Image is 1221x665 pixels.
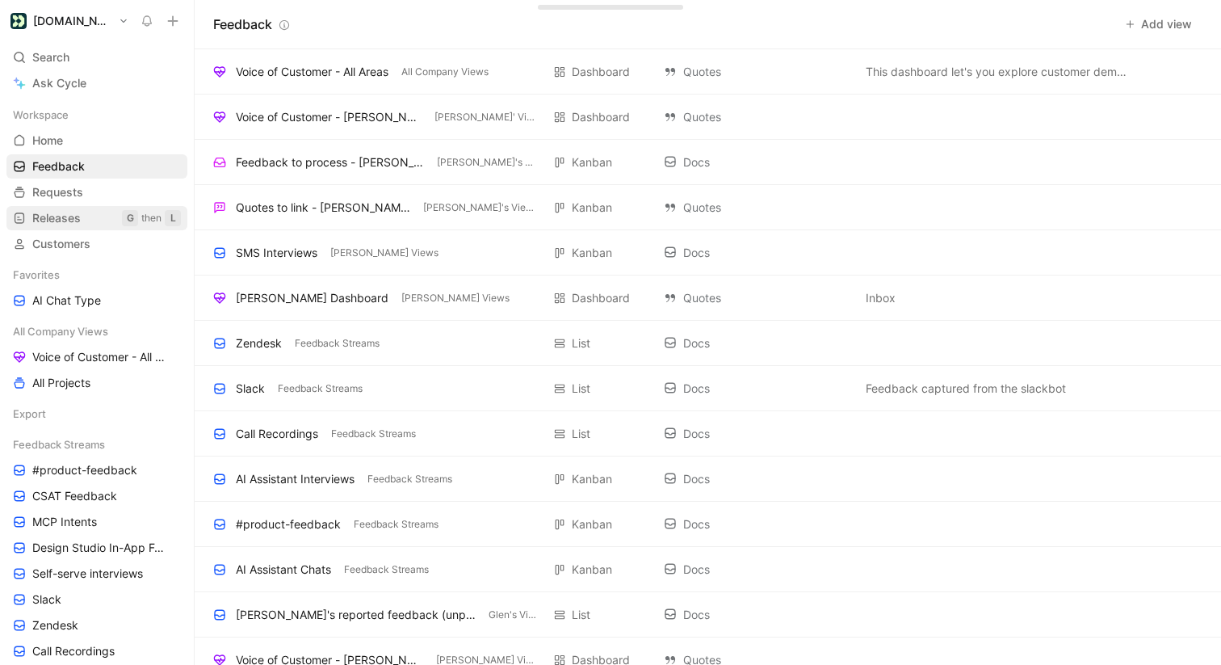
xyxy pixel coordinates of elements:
span: Slack [32,591,61,608]
div: Quotes [664,288,850,308]
div: Quotes [664,198,850,217]
h1: [DOMAIN_NAME] [33,14,112,28]
span: Favorites [13,267,60,283]
span: Glen's Views [489,607,538,623]
button: Inbox [862,288,899,308]
button: [PERSON_NAME] Views [398,291,513,305]
span: Feedback Streams [367,471,452,487]
div: Kanban [572,243,612,263]
a: MCP Intents [6,510,187,534]
button: [PERSON_NAME] Views [327,246,442,260]
div: Docs [664,379,850,398]
div: AI Assistant ChatsFeedback StreamsKanban DocsView actions [194,547,1221,592]
button: Feedback Streams [328,427,419,441]
button: Feedback Streams [275,381,366,396]
h1: Feedback [213,15,272,34]
div: Dashboard [572,62,630,82]
a: Slack [6,587,187,612]
button: This dashboard let's you explore customer demand across all product areas. You can filter by vari... [862,62,1136,82]
span: Customers [32,236,90,252]
div: Kanban [572,515,612,534]
div: [PERSON_NAME] Dashboard [236,288,388,308]
div: Docs [664,605,850,625]
span: Zendesk [32,617,78,633]
span: Workspace [13,107,69,123]
button: [PERSON_NAME]' Views [431,110,541,124]
span: [PERSON_NAME] Views [330,245,438,261]
span: CSAT Feedback [32,488,117,504]
button: Add view [1118,13,1202,36]
div: List [572,334,590,353]
img: Customer.io [10,13,27,29]
span: Feedback [32,158,85,175]
span: Voice of Customer - All Areas [32,349,166,365]
span: Feedback Streams [13,436,105,452]
span: Requests [32,184,83,200]
div: #product-feedback [236,515,341,534]
div: Dashboard [572,107,630,127]
span: Home [32,133,63,149]
button: [PERSON_NAME]'s Views [420,200,541,215]
span: All Projects [32,375,90,391]
span: Feedback Streams [278,381,363,397]
div: SMS Interviews[PERSON_NAME] ViewsKanban DocsView actions [194,230,1221,276]
span: Call Recordings [32,643,115,659]
div: Docs [664,424,850,444]
div: Quotes [664,62,850,82]
div: Export [6,402,187,426]
span: [PERSON_NAME]'s Views [423,200,538,216]
span: [PERSON_NAME]'s Views [437,154,539,170]
button: All Company Views [398,65,492,79]
span: Feedback Streams [331,426,416,442]
div: [PERSON_NAME]'s reported feedback (unprocessed) [236,605,476,625]
span: [PERSON_NAME]' Views [434,109,538,125]
div: #product-feedbackFeedback StreamsKanban DocsView actions [194,502,1221,547]
span: Feedback Streams [354,516,438,532]
a: Home [6,128,187,153]
a: Requests [6,180,187,204]
span: Design Studio In-App Feedback [32,540,168,556]
span: Feedback Streams [344,562,429,578]
a: Zendesk [6,613,187,638]
a: ReleasesGthenL [6,206,187,230]
div: SMS Interviews [236,243,317,263]
a: Voice of Customer - All Areas [6,345,187,369]
a: Call Recordings [6,639,187,663]
div: Call Recordings [236,424,318,444]
div: Docs [664,153,850,172]
a: Feedback [6,154,187,179]
button: Glen's Views [485,608,541,622]
span: Feedback captured from the slackbot [866,379,1066,398]
span: AI Chat Type [32,293,101,309]
span: All Company Views [401,64,489,80]
button: Feedback Streams [364,472,455,486]
button: Feedback captured from the slackbot [862,379,1069,398]
a: CSAT Feedback [6,484,187,508]
div: Docs [664,243,850,263]
div: Dashboard [572,288,630,308]
div: ZendeskFeedback StreamsList DocsView actions [194,321,1221,366]
a: Self-serve interviews [6,562,187,586]
div: Docs [664,469,850,489]
div: AI Assistant Interviews [236,469,355,489]
button: Feedback Streams [341,562,432,577]
button: Feedback Streams [292,336,383,351]
div: Kanban [572,153,612,172]
a: Design Studio In-App Feedback [6,536,187,560]
div: Docs [664,515,850,534]
div: AI Assistant InterviewsFeedback StreamsKanban DocsView actions [194,457,1221,502]
button: Feedback Streams [350,517,442,532]
div: Docs [664,560,850,579]
span: MCP Intents [32,514,97,530]
div: List [572,379,590,398]
span: All Company Views [13,323,108,339]
div: Voice of Customer - [PERSON_NAME] [236,107,422,127]
div: Slack [236,379,265,398]
div: Kanban [572,560,612,579]
button: [PERSON_NAME]'s Views [434,155,542,170]
div: Kanban [572,469,612,489]
a: Customers [6,232,187,256]
div: Kanban [572,198,612,217]
div: List [572,605,590,625]
div: Voice of Customer - All Areas [236,62,388,82]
